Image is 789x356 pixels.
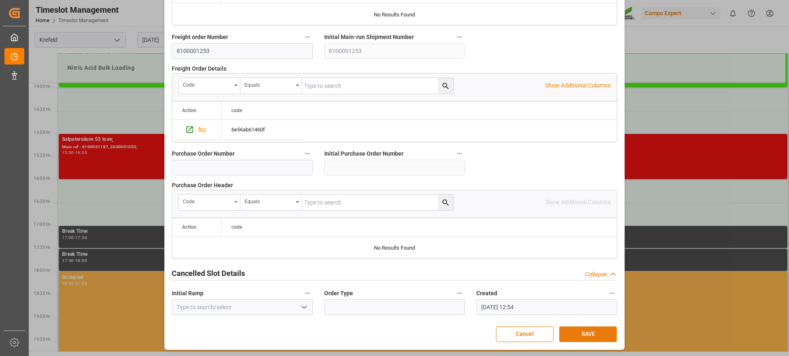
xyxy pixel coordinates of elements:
button: Initial Main-run Shipment Number [454,32,465,42]
div: Press SPACE to select this row. [221,120,304,140]
button: open menu [179,78,240,94]
span: Order Type [324,289,353,298]
button: open menu [240,78,302,94]
input: Type to search/select [172,299,313,315]
input: Type to search [302,195,453,210]
button: search button [438,78,453,94]
div: Collapse [585,270,607,279]
button: open menu [179,195,240,210]
input: DD.MM.YYYY HH:MM [476,299,617,315]
div: Action [182,224,196,230]
input: Type to search [302,78,453,94]
button: Cancel [496,326,554,342]
button: search button [438,195,453,210]
span: Freight Order Details [172,64,226,73]
button: Purchase Order Number [302,148,313,159]
div: Equals [245,196,293,205]
div: Action [182,108,196,113]
span: Purchase Order Header [172,181,233,190]
button: open menu [240,195,302,210]
span: code [231,108,242,113]
span: Created [476,289,497,298]
span: Initial Purchase Order Number [324,149,404,158]
div: 6e56ab61460f [221,120,304,139]
div: code [183,196,231,205]
span: Initial Main-run Shipment Number [324,33,414,41]
button: open menu [297,301,309,314]
p: Show Additional Columns [545,81,611,90]
span: Freight order Number [172,33,228,41]
button: Freight order Number [302,32,313,42]
button: Initial Ramp [302,288,313,299]
button: Order Type [454,288,465,299]
span: Purchase Order Number [172,149,235,158]
button: Initial Purchase Order Number [454,148,465,159]
div: code [183,79,231,89]
div: Press SPACE to select this row. [172,120,221,140]
span: Initial Ramp [172,289,203,298]
button: Created [607,288,617,299]
div: Equals [245,79,293,89]
h2: Cancelled Slot Details [172,268,245,279]
button: SAVE [559,326,617,342]
span: code [231,224,242,230]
